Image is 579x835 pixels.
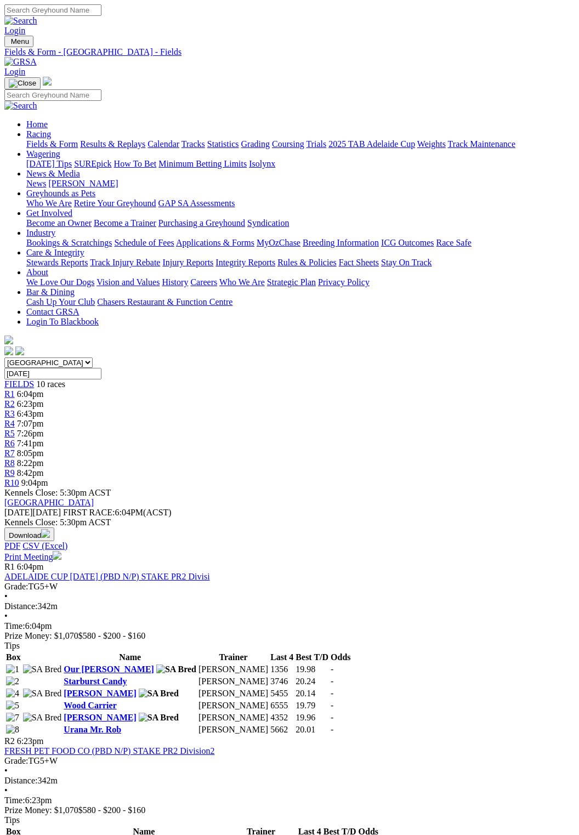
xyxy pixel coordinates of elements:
th: Trainer [198,652,269,663]
a: Contact GRSA [26,307,79,316]
span: R2 [4,736,15,746]
a: Fact Sheets [339,258,379,267]
span: [DATE] [4,508,33,517]
span: Distance: [4,776,37,785]
a: Print Meeting [4,552,61,561]
div: Kennels Close: 5:30pm ACST [4,518,575,527]
a: [PERSON_NAME] [64,713,136,722]
a: Stewards Reports [26,258,88,267]
a: Wagering [26,149,60,158]
div: Download [4,541,575,551]
img: SA Bred [23,664,62,674]
a: Fields & Form [26,139,78,149]
td: [PERSON_NAME] [198,688,269,699]
span: Grade: [4,756,29,765]
span: R1 [4,562,15,571]
a: Login [4,67,25,76]
a: R4 [4,419,15,428]
a: Applications & Forms [176,238,254,247]
a: R3 [4,409,15,418]
a: Results & Replays [80,139,145,149]
img: 8 [6,725,19,735]
a: MyOzChase [257,238,300,247]
span: - [331,701,333,710]
a: Schedule of Fees [114,238,174,247]
span: 6:04PM(ACST) [63,508,172,517]
a: R2 [4,399,15,408]
a: Urana Mr. Rob [64,725,121,734]
a: About [26,268,48,277]
span: R7 [4,448,15,458]
span: 6:43pm [17,409,44,418]
a: Track Injury Rebate [90,258,160,267]
td: 19.96 [295,712,329,723]
span: 6:04pm [17,562,44,571]
span: Time: [4,621,25,630]
a: Careers [190,277,217,287]
a: How To Bet [114,159,157,168]
span: 8:22pm [17,458,44,468]
span: R6 [4,439,15,448]
td: 20.14 [295,688,329,699]
div: 6:04pm [4,621,575,631]
td: [PERSON_NAME] [198,724,269,735]
div: Industry [26,238,575,248]
a: Login To Blackbook [26,317,99,326]
span: Menu [11,37,29,46]
td: [PERSON_NAME] [198,712,269,723]
a: Breeding Information [303,238,379,247]
button: Toggle navigation [4,77,41,89]
img: SA Bred [139,713,179,723]
span: 9:04pm [21,478,48,487]
div: Fields & Form - [GEOGRAPHIC_DATA] - Fields [4,47,575,57]
img: Close [9,79,36,88]
div: 342m [4,776,575,786]
a: Wood Carrier [64,701,116,710]
a: Rules & Policies [277,258,337,267]
a: [DATE] Tips [26,159,72,168]
a: Minimum Betting Limits [158,159,247,168]
a: Vision and Values [96,277,160,287]
a: Grading [241,139,270,149]
span: 8:05pm [17,448,44,458]
div: TG5+W [4,756,575,766]
button: Toggle navigation [4,36,33,47]
a: Who We Are [219,277,265,287]
div: Prize Money: $1,070 [4,805,575,815]
span: 10 races [36,379,65,389]
span: 6:23pm [17,736,44,746]
span: 6:04pm [17,389,44,399]
a: R5 [4,429,15,438]
span: • [4,766,8,775]
a: Become an Owner [26,218,92,228]
td: 19.79 [295,700,329,711]
a: R1 [4,389,15,399]
span: 7:41pm [17,439,44,448]
a: Racing [26,129,51,139]
span: [DATE] [4,508,61,517]
td: 6555 [270,700,294,711]
a: We Love Our Dogs [26,277,94,287]
span: $580 - $200 - $160 [78,631,146,640]
div: 342m [4,601,575,611]
div: Care & Integrity [26,258,575,268]
div: Prize Money: $1,070 [4,631,575,641]
span: - [331,664,333,674]
span: 6:23pm [17,399,44,408]
a: Weights [417,139,446,149]
a: [PERSON_NAME] [64,689,136,698]
a: Coursing [272,139,304,149]
a: Syndication [247,218,289,228]
a: ADELAIDE CUP [DATE] (PBD N/P) STAKE PR2 Divisi [4,572,210,581]
a: Calendar [147,139,179,149]
img: download.svg [41,529,50,538]
td: 20.01 [295,724,329,735]
a: FRESH PET FOOD CO (PBD N/P) STAKE PR2 Division2 [4,746,214,756]
img: printer.svg [53,551,61,560]
a: Purchasing a Greyhound [158,218,245,228]
span: - [331,677,333,686]
span: $580 - $200 - $160 [78,805,146,815]
a: News [26,179,46,188]
a: Track Maintenance [448,139,515,149]
a: History [162,277,188,287]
